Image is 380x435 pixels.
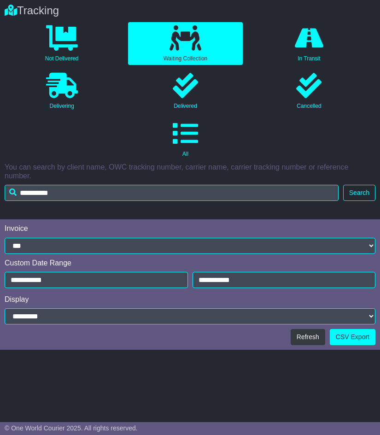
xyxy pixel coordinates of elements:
button: Search [343,185,375,201]
div: Invoice [5,224,375,233]
a: CSV Export [330,329,375,345]
button: Refresh [291,329,325,345]
a: In Transit [252,22,366,65]
a: All [128,118,242,160]
p: You can search by client name, OWC tracking number, carrier name, carrier tracking number or refe... [5,163,375,180]
div: Display [5,295,375,304]
a: Not Delivered [5,22,119,65]
a: Delivered [128,70,242,112]
a: Delivering [5,70,119,112]
div: Custom Date Range [5,259,375,267]
span: © One World Courier 2025. All rights reserved. [5,424,138,432]
a: Waiting Collection [128,22,242,65]
a: Cancelled [252,70,366,112]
